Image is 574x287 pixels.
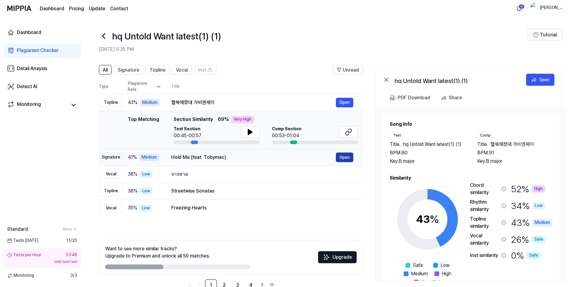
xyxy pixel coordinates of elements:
button: Upgrade [318,251,357,263]
button: PDF Download [389,92,431,104]
span: Very High [421,279,441,286]
div: Safe [527,252,541,259]
span: 35 % [128,204,137,211]
button: Vocal [172,65,192,75]
div: 핼쑥해졌대 가비엔제이 [171,99,336,106]
button: Open [526,74,554,86]
div: BPM. 91 [477,149,553,156]
img: Sparkles [323,254,330,261]
span: 69 % [218,116,229,123]
button: All [99,65,112,75]
span: % [430,213,439,226]
a: Dashboard [4,25,81,40]
button: Inst [194,65,216,75]
div: Test [390,133,404,138]
h2: Similarity [390,174,552,182]
div: 34 % [511,199,545,213]
h2: [DATE] 5:35 PM [99,46,528,53]
span: Signature [118,66,139,74]
div: Low [140,205,152,212]
div: Dashboard [17,29,41,36]
div: Medium [532,219,552,226]
div: Signature [99,153,123,162]
div: Until next test [7,259,77,264]
span: Topline [150,66,166,74]
div: Medium [140,99,160,106]
span: 38 % [128,171,137,178]
div: PDF Download [398,94,430,102]
span: 38 % [128,187,137,195]
span: 41 % [128,154,137,161]
div: Rhythm similarity [470,199,499,213]
div: Detail Anaysis [17,65,47,72]
div: Vocal similarity [470,232,499,247]
div: Low [140,187,153,195]
div: [PERSON_NAME] [539,5,563,11]
span: hq Untold Want latest(1) (1) [403,141,462,148]
div: Vocal [99,204,123,213]
img: 알림 [516,5,523,12]
div: 00:53-01:04 [272,132,301,139]
div: 0 % [511,249,541,262]
div: Streetwise Sonatas [171,187,353,195]
div: BPM. 80 [390,149,465,156]
img: PDF Download [390,95,395,100]
div: Key. B major [390,158,465,165]
div: 52 % [511,182,545,196]
a: SparklesUpgrade [318,256,357,262]
div: hq Untold Want latest(1) (1) [395,76,515,83]
span: Monitoring [7,273,34,279]
a: Update [89,5,105,12]
div: Very High [231,116,254,123]
div: Low [532,202,545,209]
div: Key. B major [477,158,553,165]
a: More [63,227,77,232]
span: Test Section [174,126,201,132]
span: High [442,270,451,277]
a: Dashboard [40,5,64,12]
span: 11 / 20 [66,238,77,244]
div: Want to see more similar tracks? Upgrade to Premium and unlock all 50 matches. [105,245,210,260]
a: Contact [110,5,128,12]
span: Standard [7,226,28,233]
div: Inst similarity [470,252,499,259]
div: Detect AI [17,83,37,90]
span: Tests [DATE] [7,238,38,244]
div: Topline [99,98,123,107]
button: Pricing [69,5,84,12]
div: Medium [139,154,159,161]
span: 핼쑥해졌대 가비엔제이 [490,141,534,148]
div: Comp [477,133,494,138]
span: Vocal [176,66,188,74]
div: 6 [519,4,525,9]
span: Low [440,262,449,269]
h1: hq Untold Want latest(1) (1) [112,30,221,42]
button: Open [336,98,353,107]
div: Safe [532,236,546,243]
button: Unread [333,65,363,75]
button: Share [439,92,467,104]
div: Top Matching [128,116,159,144]
span: Medium [411,270,428,277]
span: Title . [390,141,401,148]
div: Share [449,94,462,102]
div: Plagiarism Checker [17,47,59,54]
th: Title [171,79,363,94]
button: Open [336,153,353,162]
button: Topline [146,65,169,75]
div: Vocal [99,170,123,179]
div: Monitoring [17,101,41,109]
h2: Song Info [390,121,552,128]
div: 43 % [511,215,552,230]
span: Title . [477,141,488,148]
div: 00:45-00:57 [174,132,201,139]
div: Tests per Hour [7,252,41,258]
div: Plagiarism Rate [128,81,162,92]
span: Unread [343,66,359,74]
span: 3 / 3 [70,273,77,279]
button: 알림6 [514,4,524,13]
div: Low [140,171,153,178]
